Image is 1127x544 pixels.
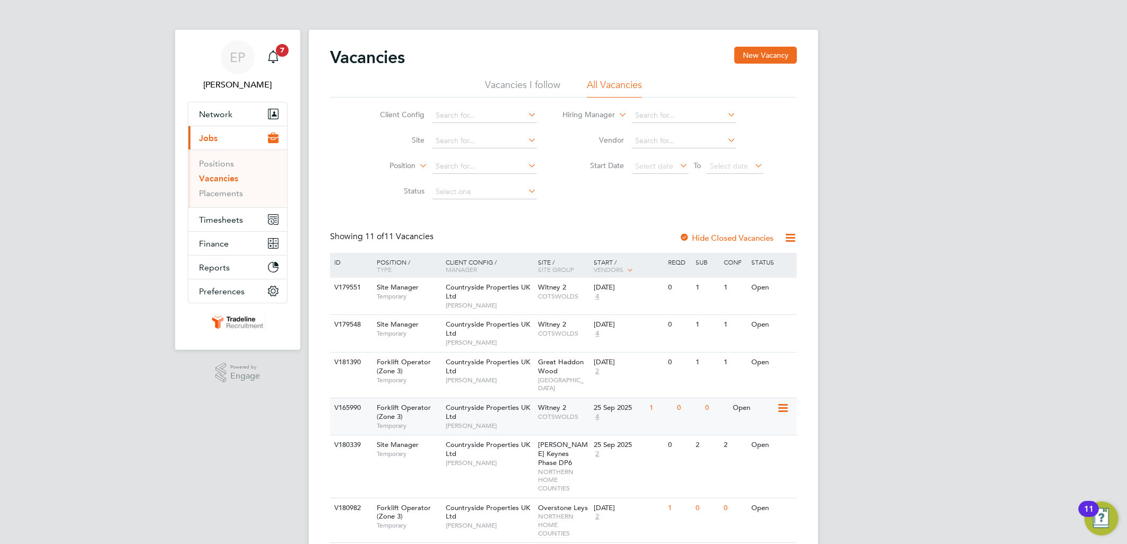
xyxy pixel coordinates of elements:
[594,329,601,338] span: 4
[377,503,431,521] span: Forklift Operator (Zone 3)
[377,521,440,530] span: Temporary
[539,357,584,375] span: Great Haddon Wood
[539,376,589,392] span: [GEOGRAPHIC_DATA]
[721,278,749,297] div: 1
[665,253,693,271] div: Reqd
[446,265,477,274] span: Manager
[230,50,246,64] span: EP
[665,278,693,297] div: 0
[355,161,416,171] label: Position
[446,376,533,384] span: [PERSON_NAME]
[594,283,663,292] div: [DATE]
[693,315,721,335] div: 1
[377,283,419,292] span: Site Manager
[539,403,567,412] span: Witney 2
[693,435,721,455] div: 2
[377,376,440,384] span: Temporary
[749,253,795,271] div: Status
[594,320,663,329] div: [DATE]
[446,440,530,458] span: Countryside Properties UK Ltd
[332,498,369,518] div: V180982
[749,353,795,372] div: Open
[188,150,287,207] div: Jobs
[369,253,443,278] div: Position /
[446,403,530,421] span: Countryside Properties UK Ltd
[665,315,693,335] div: 0
[721,435,749,455] div: 2
[539,283,567,292] span: Witney 2
[693,278,721,297] div: 1
[675,398,703,418] div: 0
[199,133,218,143] span: Jobs
[432,134,537,148] input: Search for...
[377,320,419,329] span: Site Manager
[446,338,533,347] span: [PERSON_NAME]
[446,283,530,301] span: Countryside Properties UK Ltd
[446,357,530,375] span: Countryside Properties UK Ltd
[188,78,288,91] span: Ellie Page
[330,231,436,242] div: Showing
[188,126,287,150] button: Jobs
[539,503,588,512] span: Overstone Leys
[679,233,774,243] label: Hide Closed Vacancies
[230,372,260,381] span: Engage
[188,208,287,231] button: Timesheets
[446,422,533,430] span: [PERSON_NAME]
[377,265,392,274] span: Type
[188,279,287,303] button: Preferences
[276,44,289,57] span: 7
[199,188,243,198] a: Placements
[539,265,575,274] span: Site Group
[539,440,588,467] span: [PERSON_NAME] Keynes Phase DP6
[563,161,625,170] label: Start Date
[594,441,663,450] div: 25 Sep 2025
[332,435,369,455] div: V180339
[632,134,736,148] input: Search for...
[199,239,229,249] span: Finance
[364,135,425,145] label: Site
[594,403,644,413] div: 25 Sep 2025
[563,135,625,145] label: Vendor
[332,353,369,372] div: V181390
[691,159,705,172] span: To
[594,367,601,376] span: 2
[330,47,405,68] h2: Vacancies
[230,363,260,372] span: Powered by
[632,108,736,123] input: Search for...
[665,435,693,455] div: 0
[539,320,567,329] span: Witney 2
[188,102,287,126] button: Network
[377,440,419,449] span: Site Manager
[665,353,693,372] div: 0
[731,398,777,418] div: Open
[377,403,431,421] span: Forklift Operator (Zone 3)
[594,358,663,367] div: [DATE]
[539,292,589,301] span: COTSWOLDS
[647,398,674,418] div: 1
[199,286,245,296] span: Preferences
[175,30,300,350] nav: Main navigation
[188,314,288,331] a: Go to home page
[446,503,530,521] span: Countryside Properties UK Ltd
[665,498,693,518] div: 1
[446,301,533,310] span: [PERSON_NAME]
[199,159,234,169] a: Positions
[1085,502,1119,536] button: Open Resource Center, 11 new notifications
[377,357,431,375] span: Forklift Operator (Zone 3)
[432,159,537,174] input: Search for...
[365,231,434,242] span: 11 Vacancies
[446,521,533,530] span: [PERSON_NAME]
[364,186,425,196] label: Status
[446,320,530,338] span: Countryside Properties UK Ltd
[721,353,749,372] div: 1
[446,459,533,467] span: [PERSON_NAME]
[199,173,238,183] a: Vacancies
[539,512,589,537] span: NORTHERN HOME COUNTIES
[703,398,730,418] div: 0
[636,161,674,171] span: Select date
[721,253,749,271] div: Conf
[377,329,440,338] span: Temporary
[594,450,601,459] span: 2
[215,363,261,383] a: Powered byEngage
[693,253,721,271] div: Sub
